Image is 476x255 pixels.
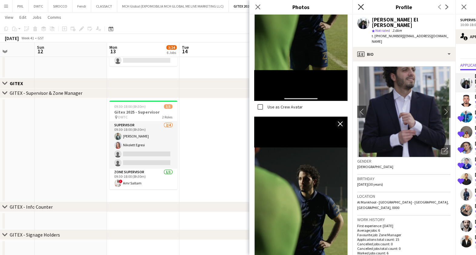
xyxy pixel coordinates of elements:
p: Cancelled jobs count: 0 [357,242,451,246]
span: Jobs [32,15,42,20]
span: 2.6km [391,28,403,33]
button: Fendi [72,0,91,12]
span: 09:30-18:00 (8h30m) [114,104,146,109]
span: 12 [36,48,44,55]
a: Comms [45,13,64,21]
span: Not rated [375,28,390,33]
div: GITEX [10,80,28,86]
button: GITEX 2020/ 2025 [229,0,265,12]
p: Cancelled jobs total count: 0 [357,246,451,251]
a: Edit [17,13,29,21]
h3: Profile [352,3,455,11]
span: View [5,15,13,20]
div: Open photos pop-in [438,145,451,157]
span: Tue [182,45,189,50]
div: GST [38,36,44,40]
div: GITEX - Signage Holders [10,232,60,238]
p: First experience: [DATE] [357,224,451,228]
a: Jobs [30,13,44,21]
div: 6 Jobs [167,50,176,55]
div: Bio [352,47,455,61]
div: [PERSON_NAME] El [PERSON_NAME] [372,17,451,28]
h3: Photos [249,3,352,11]
span: t. [PHONE_NUMBER] [372,34,403,38]
span: 14 [181,48,189,55]
span: Al Mankhool - [GEOGRAPHIC_DATA] - [GEOGRAPHIC_DATA], [GEOGRAPHIC_DATA], 0000 [357,200,449,210]
div: [DATE] [5,35,19,41]
span: [DEMOGRAPHIC_DATA] [357,164,393,169]
h3: Gitex 2025 - Supervisor [109,109,177,115]
span: 13 [108,48,117,55]
span: 2 Roles [162,115,172,119]
span: Week 41 [20,36,35,40]
button: PIXL [12,0,29,12]
span: 3/5 [164,104,172,109]
p: Applications total count: 15 [357,237,451,242]
button: CLASSACT [91,0,117,12]
button: MCH Global (EXPOMOBILIA MCH GLOBAL ME LIVE MARKETING LLC) [117,0,229,12]
span: Mon [109,45,117,50]
span: Sun [37,45,44,50]
p: Favourite job: Zone Manager [357,233,451,237]
p: Average jobs: 6 [357,228,451,233]
span: Comms [48,15,61,20]
span: 3/24 [166,45,177,50]
span: | [EMAIL_ADDRESS][DOMAIN_NAME] [372,34,448,44]
span: ! [119,180,122,183]
div: GITEX - Info Counter [10,204,53,210]
button: SIROCCO [48,0,72,12]
h3: Work history [357,217,451,222]
h3: Birthday [357,176,451,181]
img: Crew avatar or photo [357,66,451,157]
span: Edit [19,15,26,20]
a: View [2,13,16,21]
h3: Location [357,194,451,199]
app-card-role: Zone Supervisor1/109:30-18:00 (8h30m)!Amr Sallam [109,169,177,189]
h3: Gender [357,158,451,164]
app-job-card: 09:30-18:00 (8h30m)3/5Gitex 2025 - Supervisor DWTC2 RolesSupervisor2/409:30-18:00 (8h30m)[PERSON_... [109,101,177,189]
app-card-role: Supervisor2/409:30-18:00 (8h30m)[PERSON_NAME]Nikolett Egresi [109,122,177,169]
label: Use as Crew Avatar [266,104,303,110]
span: [DATE] (30 years) [357,182,383,187]
div: GITEX - Supervisor & Zone Manager [10,90,82,96]
button: DWTC [29,0,48,12]
span: DWTC [118,115,128,119]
